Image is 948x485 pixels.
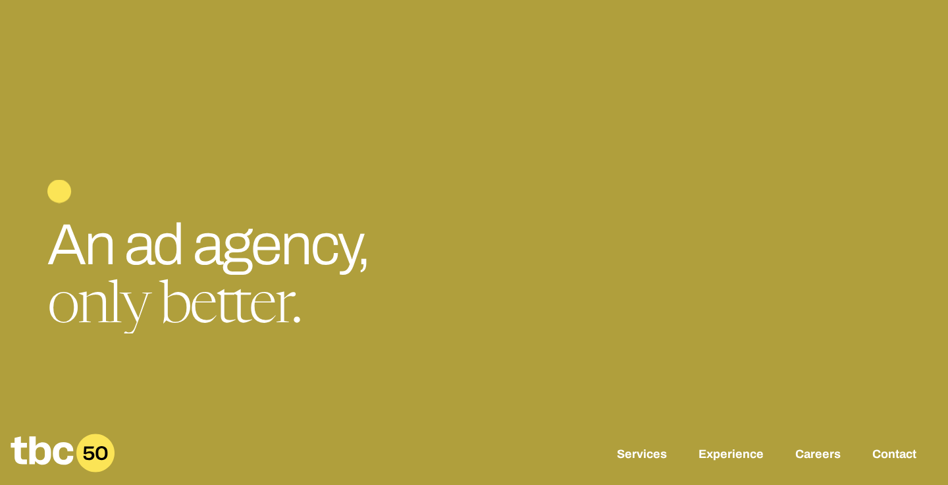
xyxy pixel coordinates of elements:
span: only better. [47,279,301,337]
a: Experience [698,447,764,463]
a: Contact [872,447,916,463]
a: Careers [795,447,841,463]
a: Home [11,463,115,477]
span: An ad agency, [47,213,369,275]
a: Services [617,447,667,463]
